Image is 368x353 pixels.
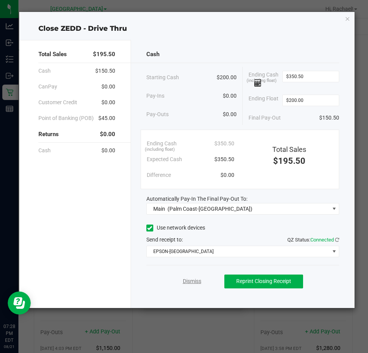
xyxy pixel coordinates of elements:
span: EPSON-[GEOGRAPHIC_DATA] [147,246,329,257]
label: Use network devices [146,224,205,232]
span: Ending Cash [147,140,177,148]
span: Total Sales [38,50,67,59]
span: Point of Banking (POB) [38,114,94,122]
span: Automatically Pay-In The Final Pay-Out To: [146,196,247,202]
iframe: Resource center [8,291,31,315]
span: Total Sales [272,145,306,153]
span: $0.00 [101,83,115,91]
span: Cash [38,67,51,75]
span: $150.50 [95,67,115,75]
span: $350.50 [214,140,234,148]
span: $200.00 [217,73,237,82]
span: (including float) [145,147,175,153]
span: $0.00 [220,171,234,179]
span: CanPay [38,83,57,91]
span: $0.00 [223,92,237,100]
span: Ending Cash [249,71,282,87]
span: $195.50 [93,50,115,59]
span: Expected Cash [147,155,182,163]
span: QZ Status: [287,237,339,243]
a: Dismiss [183,277,201,285]
span: Send receipt to: [146,236,183,243]
span: Ending Float [249,95,278,106]
span: $195.50 [273,156,305,166]
button: Reprint Closing Receipt [224,275,303,288]
span: Connected [310,237,334,243]
span: Main [153,206,165,212]
span: Pay-Ins [146,92,164,100]
span: Difference [147,171,171,179]
span: Cash [146,50,159,59]
span: Pay-Outs [146,110,169,118]
span: (Palm Coast-[GEOGRAPHIC_DATA]) [167,206,252,212]
span: $350.50 [214,155,234,163]
span: Customer Credit [38,98,77,107]
span: Cash [38,147,51,155]
span: (including float) [247,78,277,84]
span: $150.50 [319,114,339,122]
span: $0.00 [101,147,115,155]
span: $0.00 [223,110,237,118]
span: Reprint Closing Receipt [236,278,291,284]
span: $0.00 [101,98,115,107]
span: $0.00 [100,130,115,139]
span: Starting Cash [146,73,179,82]
span: $45.00 [98,114,115,122]
div: Returns [38,126,115,143]
div: Close ZEDD - Drive Thru [19,23,355,34]
span: Final Pay-Out [249,114,281,122]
